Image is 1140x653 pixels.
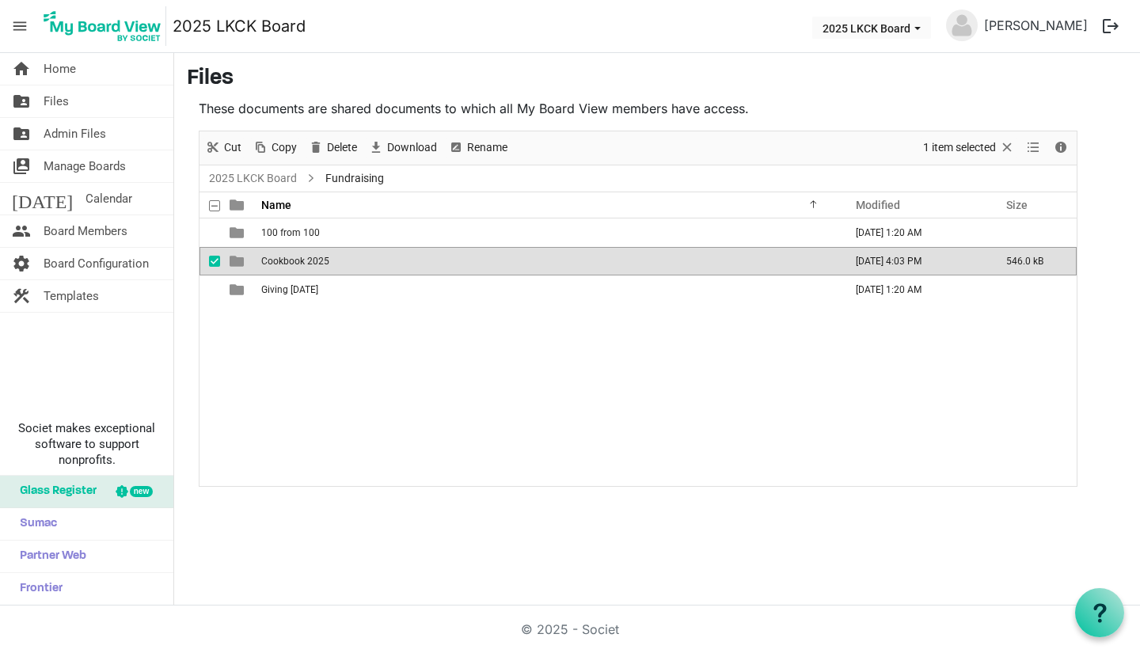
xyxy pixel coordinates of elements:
td: 100 from 100 is template cell column header Name [256,218,839,247]
span: Sumac [12,508,57,540]
span: Home [44,53,76,85]
td: checkbox [199,218,220,247]
span: settings [12,248,31,279]
button: Rename [446,138,511,158]
td: October 01, 2025 4:03 PM column header Modified [839,247,990,275]
div: Rename [443,131,513,165]
span: Name [261,199,291,211]
span: Calendar [85,183,132,215]
img: My Board View Logo [39,6,166,46]
span: Board Members [44,215,127,247]
td: checkbox [199,247,220,275]
span: Societ makes exceptional software to support nonprofits. [7,420,166,468]
td: September 09, 2025 1:20 AM column header Modified [839,218,990,247]
button: Cut [203,138,245,158]
span: Manage Boards [44,150,126,182]
div: View [1020,131,1047,165]
button: Copy [250,138,300,158]
button: Selection [921,138,1018,158]
span: Download [386,138,439,158]
span: Rename [465,138,509,158]
td: is template cell column header Size [990,275,1077,304]
a: 2025 LKCK Board [173,10,306,42]
span: Board Configuration [44,248,149,279]
span: Cut [222,138,243,158]
button: Details [1051,138,1072,158]
h3: Files [187,66,1127,93]
span: switch_account [12,150,31,182]
span: Templates [44,280,99,312]
div: new [130,486,153,497]
div: Delete [302,131,363,165]
span: Giving [DATE] [261,284,318,295]
span: Modified [856,199,900,211]
td: Cookbook 2025 is template cell column header Name [256,247,839,275]
span: Delete [325,138,359,158]
td: September 09, 2025 1:20 AM column header Modified [839,275,990,304]
td: Giving Tuesday is template cell column header Name [256,275,839,304]
p: These documents are shared documents to which all My Board View members have access. [199,99,1077,118]
td: is template cell column header type [220,247,256,275]
button: 2025 LKCK Board dropdownbutton [812,17,931,39]
span: menu [5,11,35,41]
button: View dropdownbutton [1024,138,1043,158]
td: 546.0 kB is template cell column header Size [990,247,1077,275]
span: Files [44,85,69,117]
span: Size [1006,199,1028,211]
span: 100 from 100 [261,227,320,238]
div: Details [1047,131,1074,165]
button: Delete [306,138,360,158]
button: Download [366,138,440,158]
td: is template cell column header type [220,275,256,304]
span: construction [12,280,31,312]
img: no-profile-picture.svg [946,9,978,41]
div: Clear selection [918,131,1020,165]
span: 1 item selected [921,138,997,158]
span: Partner Web [12,541,86,572]
td: is template cell column header type [220,218,256,247]
span: home [12,53,31,85]
span: Frontier [12,573,63,605]
a: © 2025 - Societ [521,621,619,637]
td: is template cell column header Size [990,218,1077,247]
span: [DATE] [12,183,73,215]
div: Download [363,131,443,165]
span: people [12,215,31,247]
span: Fundraising [322,169,387,188]
div: Cut [199,131,247,165]
button: logout [1094,9,1127,43]
div: Copy [247,131,302,165]
span: Copy [270,138,298,158]
a: 2025 LKCK Board [206,169,300,188]
span: Cookbook 2025 [261,256,329,267]
span: Glass Register [12,476,97,507]
a: [PERSON_NAME] [978,9,1094,41]
span: folder_shared [12,85,31,117]
span: Admin Files [44,118,106,150]
a: My Board View Logo [39,6,173,46]
td: checkbox [199,275,220,304]
span: folder_shared [12,118,31,150]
